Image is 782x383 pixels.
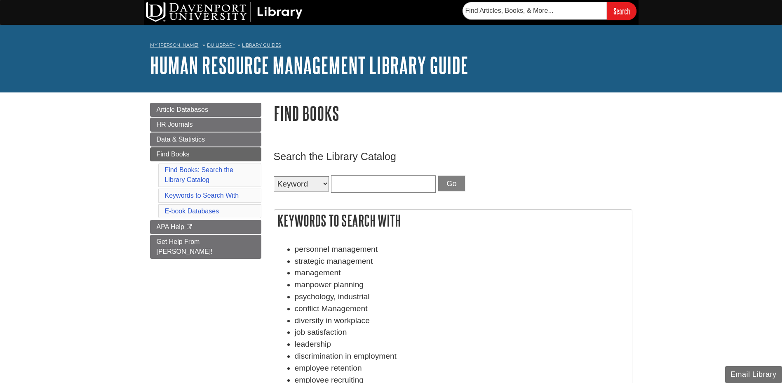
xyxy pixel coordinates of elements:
[725,366,782,383] button: Email Library
[295,315,628,327] li: diversity in workplace
[150,132,261,147] a: Data & Statistics
[274,210,632,232] h2: Keywords to Search With
[150,235,261,259] a: Get Help From [PERSON_NAME]!
[157,223,184,230] span: APA Help
[274,103,632,124] h1: Find Books
[295,291,628,303] li: psychology, industrial
[165,208,219,215] a: E-book Databases
[295,244,628,255] li: personnel management
[157,106,208,113] span: Article Databases
[295,326,628,338] li: job satisfaction
[150,103,261,259] div: Guide Page Menu
[463,2,636,20] form: Searches DU Library's articles, books, and more
[165,166,233,183] a: Find Books: Search the Library Catalog
[157,238,213,255] span: Get Help From [PERSON_NAME]!
[150,52,468,78] a: Human Resource Management Library Guide
[295,279,628,291] li: manpower planning
[331,175,436,193] input: Type search term
[186,225,193,230] i: This link opens in a new window
[150,118,261,132] a: HR Journals
[157,121,193,128] span: HR Journals
[157,151,190,158] span: Find Books
[150,220,261,234] a: APA Help
[165,192,239,199] a: Keywords to Search With
[157,136,205,143] span: Data & Statistics
[150,42,199,49] a: My [PERSON_NAME]
[146,2,303,22] img: DU Library
[295,255,628,267] li: strategic management
[295,350,628,362] li: discrimination in employment
[274,151,632,163] h3: Search the Library Catalog
[150,147,261,161] a: Find Books
[295,362,628,374] li: employee retention
[463,2,607,19] input: Find Articles, Books, & More...
[438,175,465,192] button: Go
[295,303,628,315] li: conflict Management
[295,338,628,350] li: leadership
[607,2,636,20] input: Search
[242,42,281,48] a: Library Guides
[150,103,261,117] a: Article Databases
[150,40,632,53] nav: breadcrumb
[207,42,235,48] a: DU Library
[295,267,628,279] li: management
